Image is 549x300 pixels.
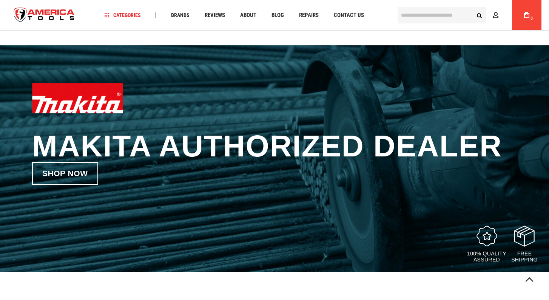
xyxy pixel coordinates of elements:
[334,12,364,18] span: Contact Us
[32,162,98,185] a: Shop now
[296,10,322,20] a: Repairs
[240,12,256,18] span: About
[530,16,533,20] span: 0
[168,10,193,20] a: Brands
[299,12,319,18] span: Repairs
[8,1,81,29] img: America Tools
[32,83,123,113] img: Makita logo
[466,251,507,263] p: 100% quality assured
[511,251,538,263] p: Free Shipping
[268,10,287,20] a: Blog
[205,12,225,18] span: Reviews
[472,8,486,22] button: Search
[105,12,141,18] span: Categories
[171,12,190,18] span: Brands
[8,1,81,29] a: store logo
[32,130,517,162] h1: Makita Authorized Dealer
[237,10,260,20] a: About
[101,10,144,20] a: Categories
[201,10,228,20] a: Reviews
[330,10,367,20] a: Contact Us
[271,12,284,18] span: Blog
